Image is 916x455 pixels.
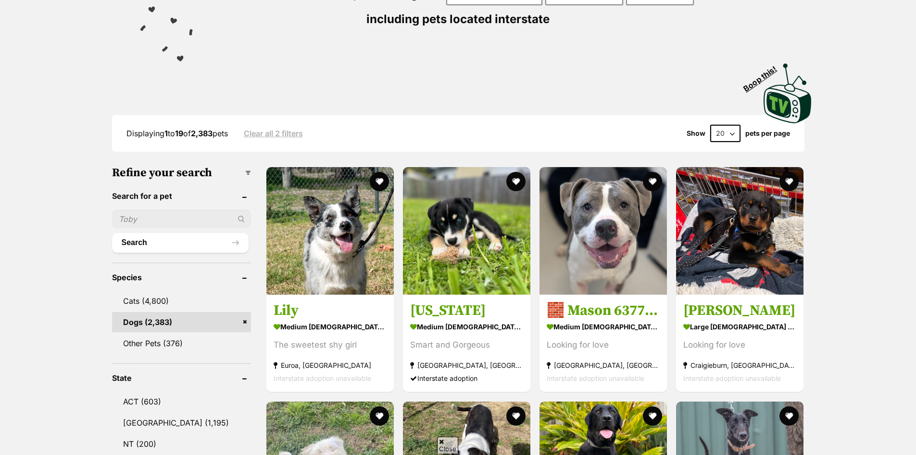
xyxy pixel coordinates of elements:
h3: 🧱 Mason 6377 🧱 [547,302,660,320]
span: Interstate adoption unavailable [547,375,644,383]
span: including pets located interstate [366,12,550,26]
img: Alaska - Siberian Husky x Australian Kelpie Dog [403,167,530,295]
span: Interstate adoption unavailable [274,375,371,383]
a: NT (200) [112,434,251,454]
h3: Refine your search [112,166,251,180]
input: Toby [112,210,251,228]
a: Other Pets (376) [112,333,251,353]
img: PetRescue TV logo [764,64,812,123]
header: Search for a pet [112,192,251,200]
button: favourite [643,406,662,426]
header: Species [112,273,251,282]
button: favourite [643,172,662,191]
strong: medium [DEMOGRAPHIC_DATA] Dog [547,320,660,334]
header: State [112,374,251,382]
a: [US_STATE] medium [DEMOGRAPHIC_DATA] Dog Smart and Gorgeous [GEOGRAPHIC_DATA], [GEOGRAPHIC_DATA] ... [403,295,530,392]
div: Interstate adoption [410,372,523,385]
span: Show [687,130,705,137]
strong: medium [DEMOGRAPHIC_DATA] Dog [274,320,387,334]
a: Cats (4,800) [112,291,251,311]
a: Boop this! [764,55,812,125]
strong: [GEOGRAPHIC_DATA], [GEOGRAPHIC_DATA] [410,359,523,372]
a: [PERSON_NAME] large [DEMOGRAPHIC_DATA] Dog Looking for love Craigieburn, [GEOGRAPHIC_DATA] Inters... [676,295,803,392]
div: Smart and Gorgeous [410,339,523,352]
div: Looking for love [547,339,660,352]
h3: [US_STATE] [410,302,523,320]
a: Lily medium [DEMOGRAPHIC_DATA] Dog The sweetest shy girl Euroa, [GEOGRAPHIC_DATA] Interstate adop... [266,295,394,392]
strong: 1 [164,129,168,138]
button: favourite [506,172,526,191]
h3: Lily [274,302,387,320]
img: Lily - Australian Koolie x Border Collie Dog [266,167,394,295]
strong: medium [DEMOGRAPHIC_DATA] Dog [410,320,523,334]
a: Clear all 2 filters [244,129,303,138]
strong: [GEOGRAPHIC_DATA], [GEOGRAPHIC_DATA] [547,359,660,372]
button: Search [112,233,249,252]
span: Boop this! [741,58,786,93]
span: Displaying to of pets [126,129,228,138]
button: favourite [779,406,799,426]
strong: Craigieburn, [GEOGRAPHIC_DATA] [683,359,796,372]
h3: [PERSON_NAME] [683,302,796,320]
img: 🧱 Mason 6377 🧱 - American Staffordshire Terrier x American Bulldog [540,167,667,295]
strong: 2,383 [191,129,213,138]
label: pets per page [745,130,790,137]
button: favourite [370,172,389,191]
div: Looking for love [683,339,796,352]
button: favourite [779,172,799,191]
img: Cody - Rottweiler Dog [676,167,803,295]
span: Close [437,437,458,454]
button: favourite [370,406,389,426]
strong: large [DEMOGRAPHIC_DATA] Dog [683,320,796,334]
a: ACT (603) [112,391,251,412]
span: Interstate adoption unavailable [683,375,781,383]
a: Dogs (2,383) [112,312,251,332]
strong: Euroa, [GEOGRAPHIC_DATA] [274,359,387,372]
a: 🧱 Mason 6377 🧱 medium [DEMOGRAPHIC_DATA] Dog Looking for love [GEOGRAPHIC_DATA], [GEOGRAPHIC_DATA... [540,295,667,392]
strong: 19 [175,129,183,138]
a: [GEOGRAPHIC_DATA] (1,195) [112,413,251,433]
div: The sweetest shy girl [274,339,387,352]
button: favourite [506,406,526,426]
